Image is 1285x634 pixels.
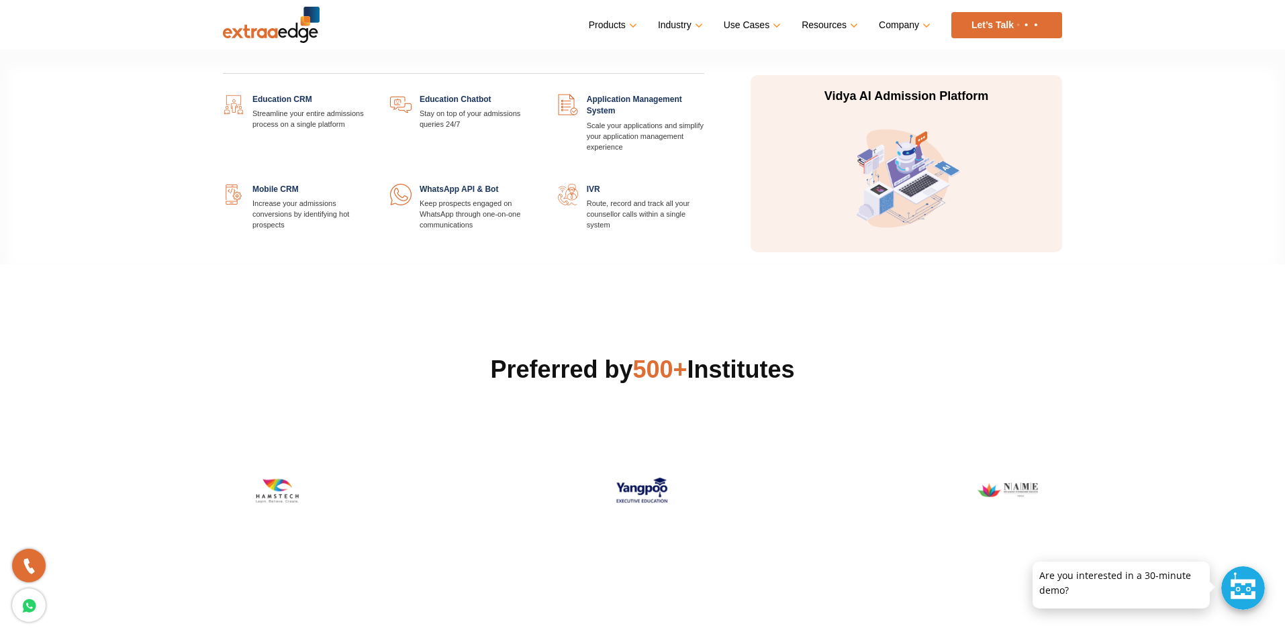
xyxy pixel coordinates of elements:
[724,15,778,35] a: Use Cases
[802,15,855,35] a: Resources
[951,12,1062,38] a: Let’s Talk
[780,89,1033,105] p: Vidya AI Admission Platform
[633,356,687,383] span: 500+
[658,15,700,35] a: Industry
[589,15,634,35] a: Products
[879,15,928,35] a: Company
[223,354,1062,386] h2: Preferred by Institutes
[1221,566,1265,610] div: Chat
